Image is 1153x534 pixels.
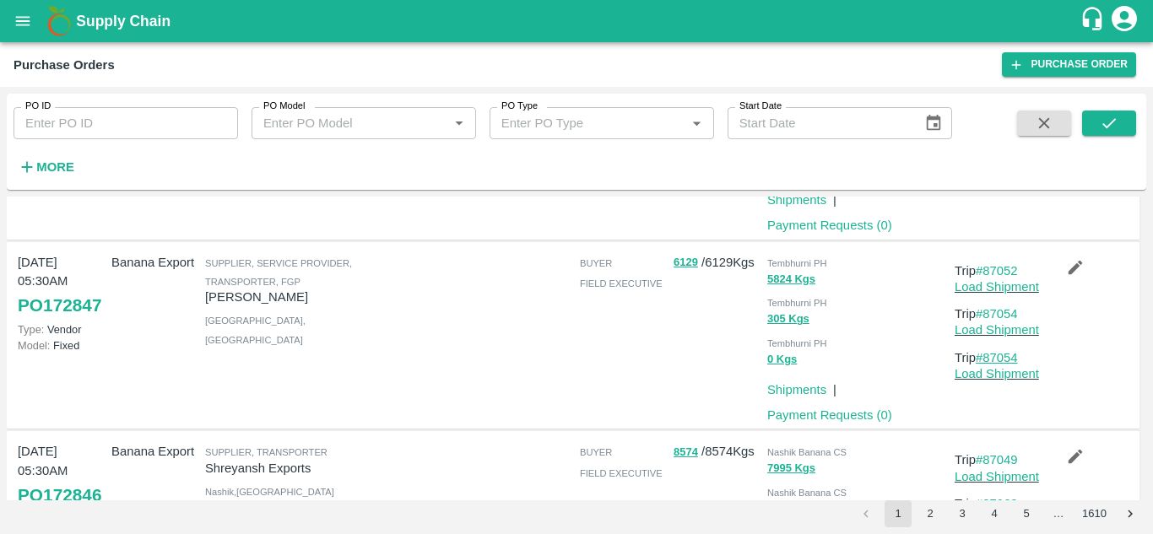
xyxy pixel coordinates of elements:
button: open drawer [3,2,42,40]
p: / 8574 Kgs [674,442,761,461]
span: Nashik Banana CS [767,447,847,457]
nav: pagination navigation [850,500,1146,527]
span: Tembhurni PH [767,258,827,268]
button: More [14,153,78,181]
span: Tembhurni PH [767,298,827,308]
button: page 1 [885,500,912,527]
span: Model: [18,339,50,352]
a: Supply Chain [76,9,1080,33]
strong: More [36,160,74,174]
input: Enter PO Model [257,112,443,134]
button: 479 Kgs [767,499,809,519]
a: #87054 [976,307,1018,321]
a: #87052 [976,264,1018,278]
button: Choose date [918,107,950,139]
a: Shipments [767,383,826,396]
label: PO ID [25,100,51,113]
p: Trip [955,305,1042,323]
p: [PERSON_NAME] [205,288,386,306]
b: Supply Chain [76,13,171,30]
span: Tembhurni PH [767,338,827,348]
span: Type: [18,323,44,336]
input: Enter PO ID [14,107,238,139]
button: Go to page 4 [981,500,1008,527]
p: Banana Export [111,253,198,272]
p: Vendor [18,321,105,337]
span: Supplier, Service Provider, Transporter, FGP [205,258,352,287]
span: Nashik Banana CS [767,488,847,498]
button: Go to page 5 [1013,500,1040,527]
span: Nashik , [GEOGRAPHIC_DATA] [205,487,334,497]
a: Load Shipment [955,470,1039,483]
a: Load Shipment [955,367,1039,380]
label: PO Model [263,100,306,113]
p: [DATE] 05:30AM [18,442,105,480]
p: Shreyansh Exports [205,459,386,477]
a: #87063 [976,497,1018,510]
p: [DATE] 05:30AM [18,253,105,291]
a: Load Shipment [955,280,1039,294]
p: Trip [955,450,1042,469]
a: PO172846 [18,480,101,510]
input: Start Date [728,107,912,139]
p: Trip [955,262,1042,280]
p: Banana Export [111,442,198,461]
button: 8574 [674,443,698,462]
a: #87054 [976,351,1018,364]
span: Supplier, Transporter [205,447,327,457]
p: Trip [955,494,1042,513]
button: 305 Kgs [767,310,809,329]
button: Go to page 3 [949,500,976,527]
button: Open [685,112,707,134]
label: PO Type [501,100,538,113]
button: 7995 Kgs [767,459,815,478]
p: Trip [955,348,1042,367]
a: Payment Requests (0) [767,218,892,232]
img: logo [42,4,76,38]
a: Payment Requests (0) [767,408,892,422]
span: field executive [580,278,663,289]
button: Go to page 2 [917,500,944,527]
label: Start Date [739,100,782,113]
a: #87049 [976,453,1018,467]
p: / 6129 Kgs [674,253,761,272]
button: 5824 Kgs [767,270,815,289]
span: buyer [580,447,612,457]
div: Purchase Orders [14,54,115,76]
div: customer-support [1080,6,1109,36]
div: … [1045,506,1072,522]
span: buyer [580,258,612,268]
span: [GEOGRAPHIC_DATA] , [GEOGRAPHIC_DATA] [205,316,306,344]
div: | [826,184,836,209]
p: Fixed [18,337,105,353]
div: | [826,374,836,399]
div: account of current user [1109,3,1139,39]
input: Enter PO Type [495,112,681,134]
a: Load Shipment [955,323,1039,337]
a: Shipments [767,193,826,207]
a: Purchase Order [1002,52,1136,77]
span: field executive [580,468,663,478]
button: 6129 [674,253,698,272]
a: PO172847 [18,290,101,321]
button: Go to page 1610 [1077,500,1112,527]
button: Open [448,112,470,134]
button: 0 Kgs [767,350,797,369]
button: Go to next page [1117,500,1144,527]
